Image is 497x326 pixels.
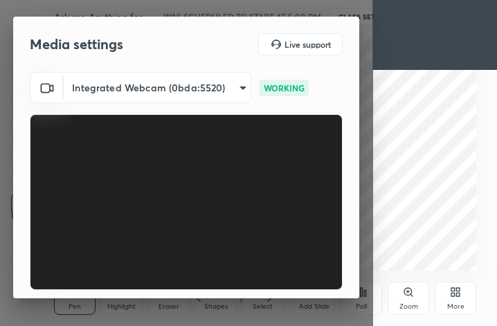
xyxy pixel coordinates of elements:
h2: Media settings [30,35,123,53]
div: More [447,303,464,310]
div: Zoom [399,303,418,310]
h5: Live support [284,40,331,48]
div: Integrated Webcam (0bda:5520) [64,72,251,103]
p: WORKING [264,82,305,94]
